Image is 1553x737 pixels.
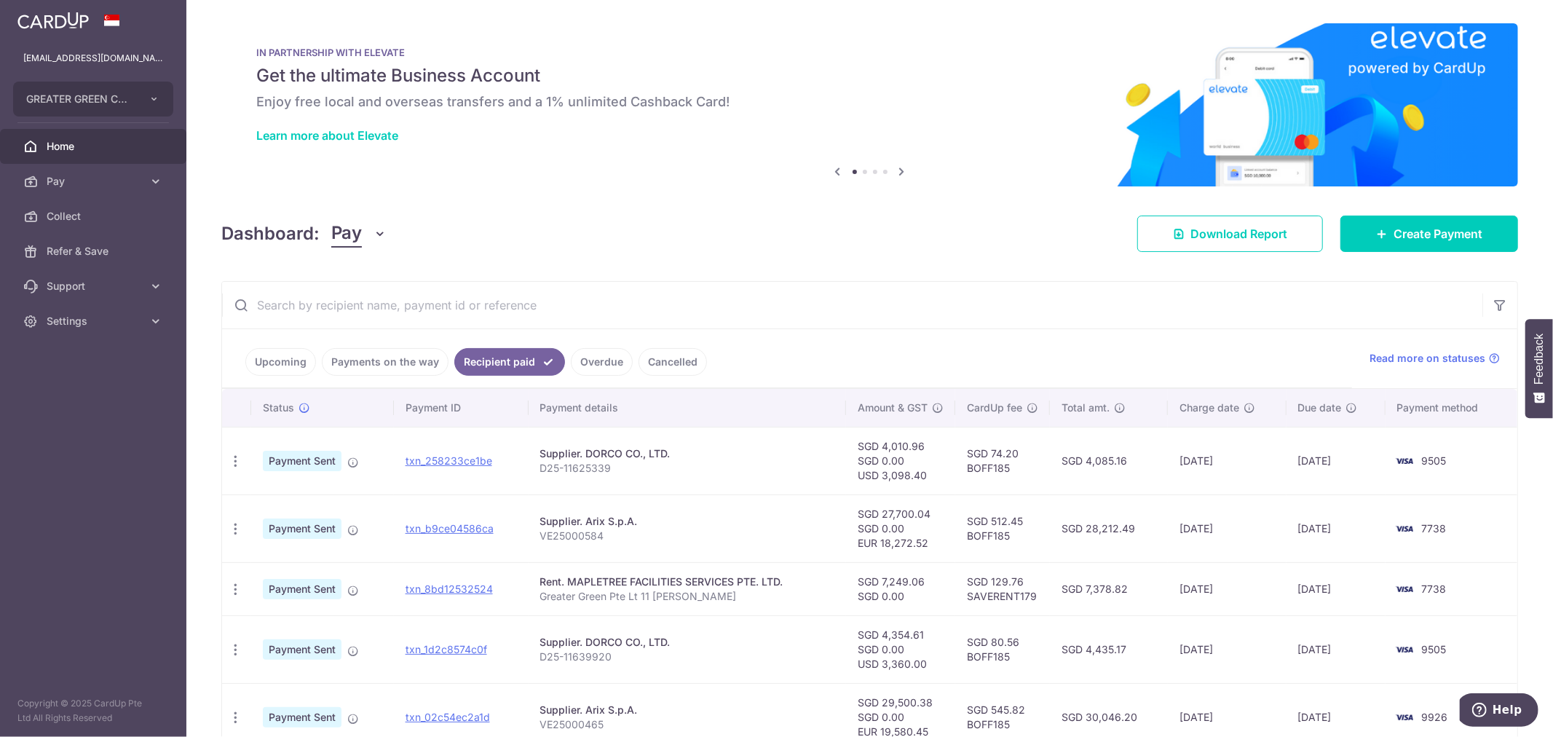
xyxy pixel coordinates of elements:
span: 9505 [1422,454,1447,467]
p: [EMAIL_ADDRESS][DOMAIN_NAME] [23,51,163,66]
a: Payments on the way [322,348,448,376]
span: Feedback [1533,334,1546,385]
td: SGD 74.20 BOFF185 [955,427,1050,494]
span: 9505 [1422,643,1447,655]
img: Bank Card [1390,641,1419,658]
a: Create Payment [1340,216,1518,252]
img: Bank Card [1390,452,1419,470]
a: Upcoming [245,348,316,376]
td: SGD 7,378.82 [1050,562,1168,615]
td: [DATE] [1168,562,1286,615]
span: Download Report [1190,225,1287,243]
p: D25-11639920 [540,650,835,664]
span: 7738 [1422,522,1447,535]
img: Renovation banner [221,23,1518,186]
span: Read more on statuses [1370,351,1485,366]
td: [DATE] [1287,562,1386,615]
span: Settings [47,314,143,328]
td: SGD 27,700.04 SGD 0.00 EUR 18,272.52 [846,494,955,562]
div: Supplier. Arix S.p.A. [540,703,835,717]
div: Supplier. Arix S.p.A. [540,514,835,529]
td: SGD 7,249.06 SGD 0.00 [846,562,955,615]
a: Read more on statuses [1370,351,1500,366]
span: Payment Sent [263,639,341,660]
td: SGD 4,085.16 [1050,427,1168,494]
div: Supplier. DORCO CO., LTD. [540,446,835,461]
h6: Enjoy free local and overseas transfers and a 1% unlimited Cashback Card! [256,93,1483,111]
p: D25-11625339 [540,461,835,476]
td: [DATE] [1287,427,1386,494]
span: Due date [1298,401,1342,415]
a: txn_02c54ec2a1d [406,711,490,723]
a: txn_1d2c8574c0f [406,643,487,655]
img: CardUp [17,12,89,29]
span: Collect [47,209,143,224]
p: IN PARTNERSHIP WITH ELEVATE [256,47,1483,58]
a: txn_258233ce1be [406,454,492,467]
span: Payment Sent [263,707,341,728]
div: Supplier. DORCO CO., LTD. [540,635,835,650]
a: Learn more about Elevate [256,128,398,143]
h5: Get the ultimate Business Account [256,64,1483,87]
span: Status [263,401,294,415]
span: 9926 [1422,711,1448,723]
span: CardUp fee [967,401,1022,415]
td: SGD 4,435.17 [1050,615,1168,683]
th: Payment method [1386,389,1517,427]
span: GREATER GREEN COMPANY PTE. LTD. [26,92,134,106]
span: Total amt. [1062,401,1110,415]
p: VE25000465 [540,717,835,732]
td: SGD 28,212.49 [1050,494,1168,562]
a: txn_8bd12532524 [406,583,493,595]
img: Bank Card [1390,709,1419,726]
span: Payment Sent [263,451,341,471]
button: Pay [331,220,387,248]
span: Amount & GST [858,401,928,415]
td: [DATE] [1168,494,1286,562]
span: Pay [331,220,362,248]
th: Payment details [529,389,847,427]
span: Refer & Save [47,244,143,259]
span: 7738 [1422,583,1447,595]
p: Greater Green Pte Lt 11 [PERSON_NAME] [540,589,835,604]
span: Charge date [1179,401,1239,415]
a: Recipient paid [454,348,565,376]
a: Cancelled [639,348,707,376]
td: SGD 4,354.61 SGD 0.00 USD 3,360.00 [846,615,955,683]
div: Rent. MAPLETREE FACILITIES SERVICES PTE. LTD. [540,575,835,589]
h4: Dashboard: [221,221,320,247]
span: Support [47,279,143,293]
span: Pay [47,174,143,189]
span: Create Payment [1394,225,1482,243]
td: [DATE] [1287,494,1386,562]
img: Bank Card [1390,580,1419,598]
p: VE25000584 [540,529,835,543]
td: SGD 4,010.96 SGD 0.00 USD 3,098.40 [846,427,955,494]
td: SGD 129.76 SAVERENT179 [955,562,1050,615]
a: Overdue [571,348,633,376]
td: [DATE] [1168,427,1286,494]
td: [DATE] [1287,615,1386,683]
span: Payment Sent [263,519,341,539]
td: SGD 80.56 BOFF185 [955,615,1050,683]
a: Download Report [1137,216,1323,252]
img: Bank Card [1390,520,1419,537]
button: GREATER GREEN COMPANY PTE. LTD. [13,82,173,117]
a: txn_b9ce04586ca [406,522,494,535]
td: SGD 512.45 BOFF185 [955,494,1050,562]
span: Home [47,139,143,154]
td: [DATE] [1168,615,1286,683]
button: Feedback - Show survey [1525,319,1553,418]
input: Search by recipient name, payment id or reference [222,282,1482,328]
th: Payment ID [394,389,529,427]
span: Payment Sent [263,579,341,599]
iframe: Opens a widget where you can find more information [1460,693,1538,730]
